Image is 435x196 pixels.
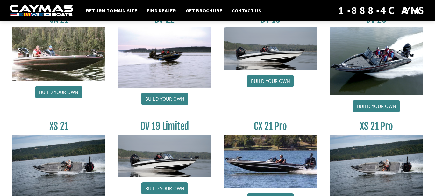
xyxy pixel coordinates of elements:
[182,6,225,15] a: Get Brochure
[118,27,211,88] img: DV22_original_motor_cropped_for_caymas_connect.jpg
[10,5,73,17] img: white-logo-c9c8dbefe5ff5ceceb0f0178aa75bf4bb51f6bca0971e226c86eb53dfe498488.png
[224,27,317,70] img: dv-19-ban_from_website_for_caymas_connect.png
[144,6,179,15] a: Find Dealer
[229,6,264,15] a: Contact Us
[224,135,317,188] img: CX-21Pro_thumbnail.jpg
[83,6,140,15] a: Return to main site
[35,86,82,98] a: Build your own
[118,120,211,132] h3: DV 19 Limited
[141,182,188,194] a: Build your own
[118,135,211,177] img: dv-19-ban_from_website_for_caymas_connect.png
[338,3,425,17] div: 1-888-4CAYMAS
[247,75,294,87] a: Build your own
[12,27,105,81] img: CX21_thumb.jpg
[12,120,105,132] h3: XS 21
[330,120,423,132] h3: XS 21 Pro
[330,27,423,95] img: DV_20_from_website_for_caymas_connect.png
[224,120,317,132] h3: CX 21 Pro
[353,100,400,112] a: Build your own
[141,93,188,105] a: Build your own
